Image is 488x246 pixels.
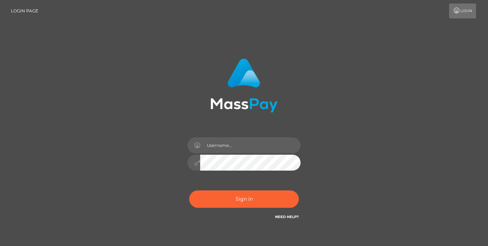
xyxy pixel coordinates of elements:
[200,137,301,153] input: Username...
[275,214,299,219] a: Need Help?
[189,190,299,208] button: Sign in
[449,4,476,18] a: Login
[11,4,38,18] a: Login Page
[210,58,278,113] img: MassPay Login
